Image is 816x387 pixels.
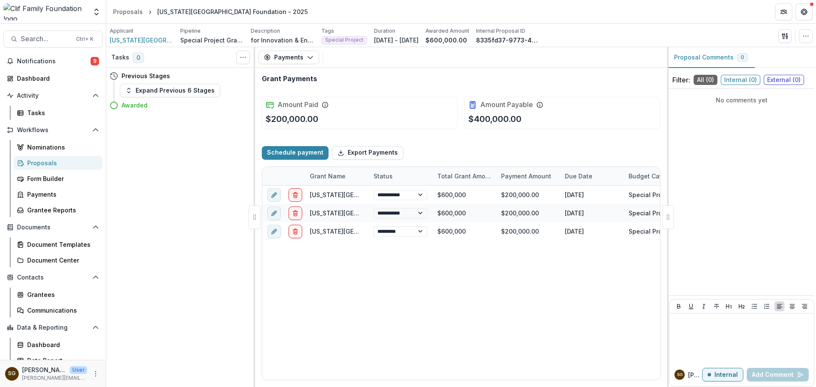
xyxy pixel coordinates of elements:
[374,27,395,35] p: Duration
[27,306,96,315] div: Communications
[14,237,102,251] a: Document Templates
[289,224,302,238] button: delete
[289,188,302,201] button: delete
[27,158,96,167] div: Proposals
[27,356,96,365] div: Data Report
[560,204,623,222] div: [DATE]
[17,224,89,231] span: Documents
[775,3,792,20] button: Partners
[180,36,244,45] p: Special Project Grant Process
[496,167,560,185] div: Payment Amount
[27,290,96,299] div: Grantees
[27,190,96,199] div: Payments
[747,368,809,381] button: Add Comment
[110,6,311,18] nav: breadcrumb
[180,27,201,35] p: Pipeline
[432,222,496,240] div: $600,000
[325,37,363,43] span: Special Project
[17,92,89,99] span: Activity
[251,36,314,45] p: for Innovation & Entrepreneurship Faculty Fellows Fund (“Fellows”), the CAFES Summer Undergraduat...
[741,54,744,60] span: 0
[432,204,496,222] div: $600,000
[262,75,317,83] h2: Grant Payments
[3,31,102,48] button: Search...
[305,172,351,181] div: Grant Name
[3,3,87,20] img: Clif Family Foundation logo
[14,156,102,170] a: Proposals
[629,227,673,236] div: Special Project
[289,206,302,220] button: delete
[251,27,280,35] p: Description
[672,75,690,85] p: Filter:
[14,203,102,217] a: Grantee Reports
[14,288,102,302] a: Grantees
[17,324,89,331] span: Data & Reporting
[17,127,89,134] span: Workflows
[368,167,432,185] div: Status
[787,301,797,311] button: Align Center
[774,301,785,311] button: Align Left
[113,7,143,16] div: Proposals
[267,224,281,238] button: edit
[560,222,623,240] div: [DATE]
[305,167,368,185] div: Grant Name
[560,167,623,185] div: Due Date
[14,140,102,154] a: Nominations
[157,7,308,16] div: [US_STATE][GEOGRAPHIC_DATA] Foundation - 2025
[432,167,496,185] div: Total Grant Amount
[110,36,173,45] a: [US_STATE][GEOGRAPHIC_DATA] Foundation
[476,27,525,35] p: Internal Proposal ID
[14,172,102,186] a: Form Builder
[699,301,709,311] button: Italicize
[14,187,102,201] a: Payments
[21,35,71,43] span: Search...
[266,113,318,125] p: $200,000.00
[623,172,684,181] div: Budget Category
[711,301,722,311] button: Strike
[677,373,683,377] div: Sarah Grady
[749,301,759,311] button: Bullet List
[432,186,496,204] div: $600,000
[91,3,102,20] button: Open entity switcher
[27,108,96,117] div: Tasks
[91,369,101,379] button: More
[27,143,96,152] div: Nominations
[686,301,696,311] button: Underline
[17,274,89,281] span: Contacts
[368,172,398,181] div: Status
[3,123,102,137] button: Open Workflows
[267,206,281,220] button: edit
[560,186,623,204] div: [DATE]
[321,27,334,35] p: Tags
[623,167,708,185] div: Budget Category
[629,209,677,218] div: Special Projects
[667,47,755,68] button: Proposal Comments
[724,301,734,311] button: Heading 1
[702,368,743,381] button: Internal
[694,75,717,85] span: All ( 0 )
[764,75,804,85] span: External ( 0 )
[374,36,419,45] p: [DATE] - [DATE]
[111,54,129,61] h3: Tasks
[672,96,811,105] p: No comments yet
[3,271,102,284] button: Open Contacts
[267,188,281,201] button: edit
[22,374,87,382] p: [PERSON_NAME][EMAIL_ADDRESS][DOMAIN_NAME]
[27,340,96,349] div: Dashboard
[3,54,102,68] button: Notifications9
[310,191,460,198] a: [US_STATE][GEOGRAPHIC_DATA] Foundation - 2025
[799,301,810,311] button: Align Right
[27,256,96,265] div: Document Center
[27,240,96,249] div: Document Templates
[3,89,102,102] button: Open Activity
[714,371,738,379] p: Internal
[3,71,102,85] a: Dashboard
[74,34,95,44] div: Ctrl + K
[762,301,772,311] button: Ordered List
[496,204,560,222] div: $200,000.00
[70,366,87,374] p: User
